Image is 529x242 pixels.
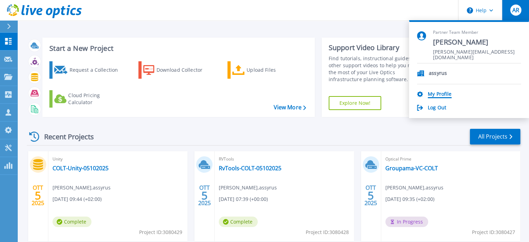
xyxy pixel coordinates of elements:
a: Download Collector [138,61,216,79]
span: Unity [53,155,183,163]
a: Groupama-VC-COLT [385,165,438,172]
span: [DATE] 09:35 (+02:00) [385,195,434,203]
p: assyrus [429,70,447,77]
a: All Projects [470,129,520,145]
span: AR [512,7,519,13]
div: Upload Files [247,63,302,77]
a: View More [273,104,306,111]
a: Log Out [428,105,446,111]
span: [PERSON_NAME][EMAIL_ADDRESS][DOMAIN_NAME] [433,49,521,56]
a: COLT-Unity-05102025 [53,165,109,172]
span: [PERSON_NAME] [433,38,521,47]
span: [DATE] 09:44 (+02:00) [53,195,102,203]
a: Cloud Pricing Calculator [49,90,127,108]
span: Partner Team Member [433,30,521,36]
span: 5 [201,193,208,198]
span: Complete [53,217,91,227]
span: Optical Prime [385,155,516,163]
div: OTT 2025 [364,183,377,208]
div: Download Collector [157,63,212,77]
div: OTT 2025 [31,183,45,208]
span: [PERSON_NAME] , assyrus [385,184,443,192]
div: Cloud Pricing Calculator [68,92,124,106]
a: RvTools-COLT-05102025 [219,165,281,172]
a: Request a Collection [49,61,127,79]
span: Project ID: 3080427 [472,228,515,236]
span: RVTools [219,155,350,163]
a: My Profile [428,91,451,98]
span: In Progress [385,217,428,227]
span: 5 [368,193,374,198]
div: Recent Projects [27,128,103,145]
span: 5 [35,193,41,198]
span: Complete [219,217,258,227]
span: [PERSON_NAME] , assyrus [219,184,277,192]
span: [PERSON_NAME] , assyrus [53,184,111,192]
a: Upload Files [227,61,305,79]
span: Project ID: 3080428 [306,228,349,236]
div: Support Video Library [329,43,428,52]
div: Find tutorials, instructional guides and other support videos to help you make the most of your L... [329,55,428,83]
h3: Start a New Project [49,45,306,52]
div: OTT 2025 [198,183,211,208]
span: Project ID: 3080429 [139,228,182,236]
div: Request a Collection [69,63,125,77]
span: [DATE] 07:39 (+00:00) [219,195,268,203]
a: Explore Now! [329,96,382,110]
